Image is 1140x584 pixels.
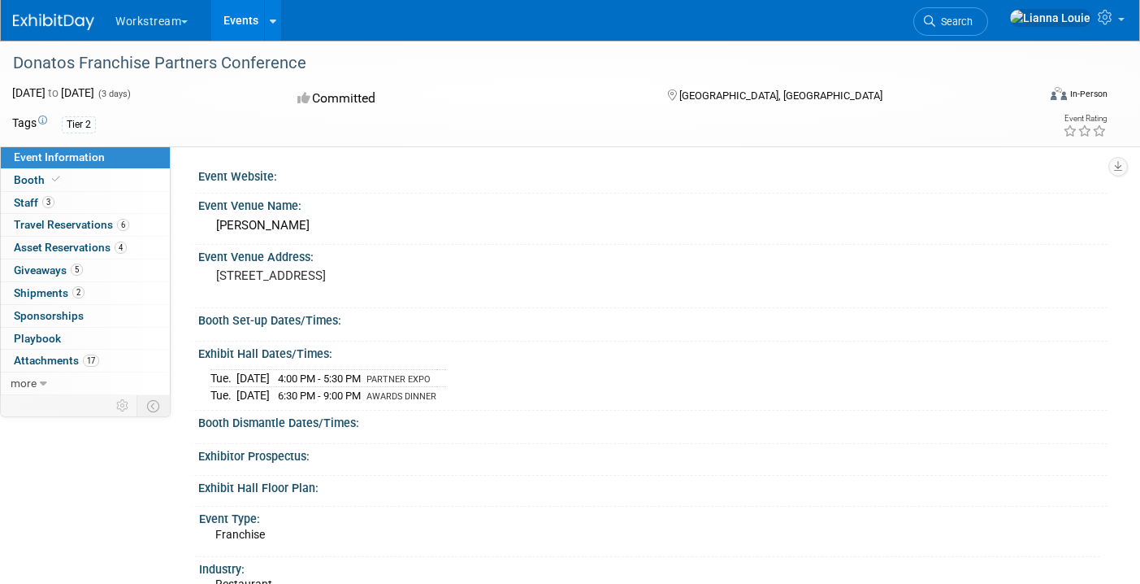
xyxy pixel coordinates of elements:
[198,245,1107,265] div: Event Venue Address:
[198,194,1107,214] div: Event Venue Name:
[945,85,1107,109] div: Event Format
[52,175,60,184] i: Booth reservation complete
[1063,115,1107,123] div: Event Rating
[14,150,105,163] span: Event Information
[12,115,47,133] td: Tags
[1,237,170,259] a: Asset Reservations4
[198,476,1107,496] div: Exhibit Hall Floor Plan:
[137,395,171,416] td: Toggle Event Tabs
[293,85,641,113] div: Committed
[198,411,1107,431] div: Booth Dismantle Dates/Times:
[62,116,96,133] div: Tier 2
[210,369,236,387] td: Tue.
[14,332,61,345] span: Playbook
[236,387,270,404] td: [DATE]
[109,395,137,416] td: Personalize Event Tab Strip
[14,354,99,367] span: Attachments
[1,192,170,214] a: Staff3
[46,86,61,99] span: to
[13,14,94,30] img: ExhibitDay
[198,164,1107,185] div: Event Website:
[11,377,37,390] span: more
[1,350,170,372] a: Attachments17
[935,15,973,28] span: Search
[117,219,129,231] span: 6
[1069,88,1107,100] div: In-Person
[1,305,170,327] a: Sponsorships
[1,214,170,236] a: Travel Reservations6
[1051,87,1067,100] img: Format-Inperson.png
[278,390,361,402] span: 6:30 PM - 9:00 PM
[199,507,1100,527] div: Event Type:
[14,309,84,322] span: Sponsorships
[210,387,236,404] td: Tue.
[1,373,170,394] a: more
[1,259,170,281] a: Giveaways5
[71,264,83,276] span: 5
[210,213,1095,238] div: [PERSON_NAME]
[7,49,1014,78] div: Donatos Franchise Partners Conference
[1,146,170,168] a: Event Information
[14,241,127,254] span: Asset Reservations
[1009,9,1091,27] img: Lianna Louie
[198,342,1107,362] div: Exhibit Hall Dates/Times:
[216,268,559,283] pre: [STREET_ADDRESS]
[913,7,988,36] a: Search
[198,308,1107,329] div: Booth Set-up Dates/Times:
[679,89,882,102] span: [GEOGRAPHIC_DATA], [GEOGRAPHIC_DATA]
[42,196,54,208] span: 3
[199,557,1100,577] div: Industry:
[198,444,1107,464] div: Exhibitor Prospectus:
[14,173,63,186] span: Booth
[1,169,170,191] a: Booth
[14,218,129,231] span: Travel Reservations
[215,528,265,541] span: Franchise
[1,282,170,304] a: Shipments2
[366,374,431,385] span: PARTNER EXPO
[1,328,170,350] a: Playbook
[97,89,131,99] span: (3 days)
[236,369,270,387] td: [DATE]
[14,196,54,209] span: Staff
[115,242,127,254] span: 4
[83,355,99,367] span: 17
[72,286,85,299] span: 2
[12,86,94,99] span: [DATE] [DATE]
[366,391,436,402] span: AWARDS DINNER
[14,264,83,277] span: Giveaways
[278,373,361,385] span: 4:00 PM - 5:30 PM
[14,286,85,299] span: Shipments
